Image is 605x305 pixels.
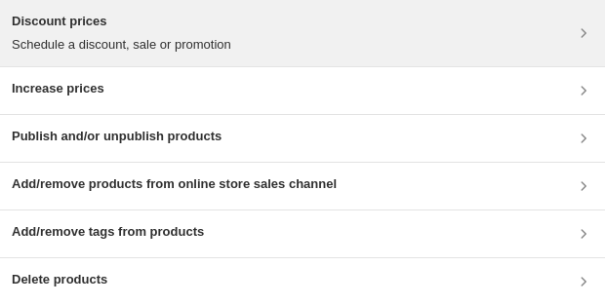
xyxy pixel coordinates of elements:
[12,127,222,146] h3: Publish and/or unpublish products
[12,174,337,194] h3: Add/remove products from online store sales channel
[12,35,231,55] p: Schedule a discount, sale or promotion
[12,222,204,242] h3: Add/remove tags from products
[12,270,107,289] h3: Delete products
[12,79,104,98] h3: Increase prices
[12,12,231,31] h3: Discount prices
